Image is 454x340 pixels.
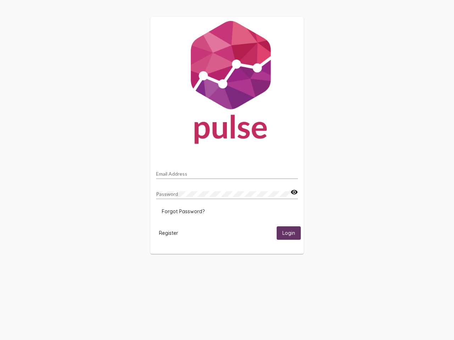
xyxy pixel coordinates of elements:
[162,208,205,215] span: Forgot Password?
[156,205,210,218] button: Forgot Password?
[150,17,304,151] img: Pulse For Good Logo
[153,226,184,239] button: Register
[277,226,301,239] button: Login
[159,230,178,236] span: Register
[290,188,298,197] mat-icon: visibility
[282,230,295,237] span: Login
